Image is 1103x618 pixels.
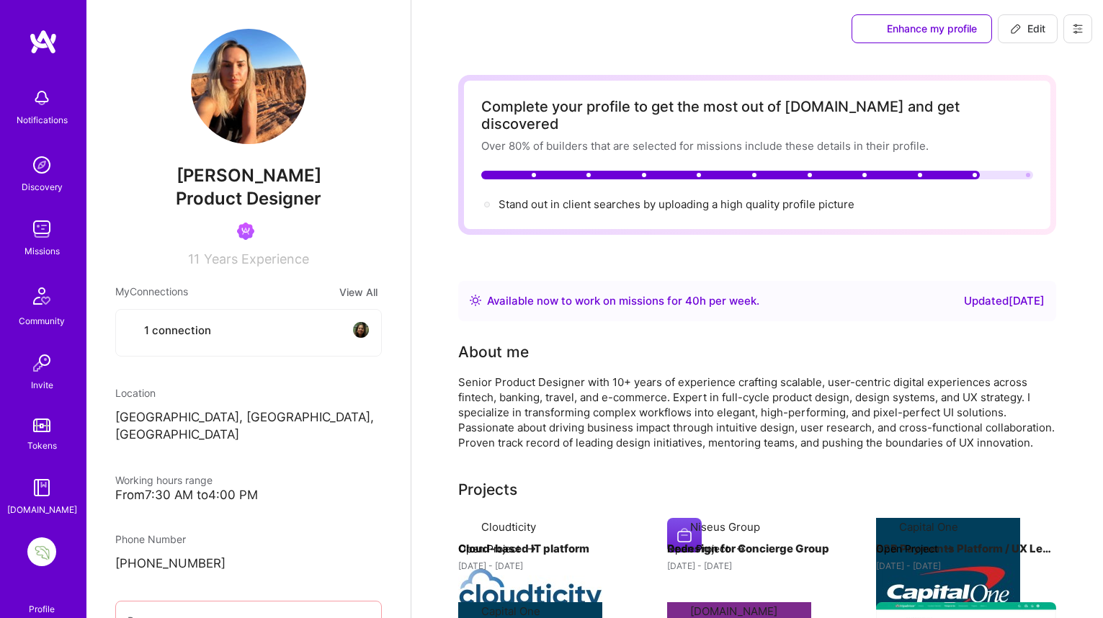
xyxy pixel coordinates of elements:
[188,251,200,267] span: 11
[31,377,53,393] div: Invite
[458,375,1056,450] div: Senior Product Designer with 10+ years of experience crafting scalable, user-centric digital expe...
[458,479,517,501] div: Projects
[458,341,529,363] div: About me
[204,251,309,267] span: Years Experience
[1010,22,1045,36] span: Edit
[867,22,977,36] span: Enhance my profile
[998,14,1058,43] button: Edit
[22,179,63,194] div: Discovery
[176,188,321,209] span: Product Designer
[487,292,759,310] div: Available now to work on missions for h per week .
[24,537,60,566] a: Lettuce Financial
[29,29,58,55] img: logo
[667,558,847,573] div: [DATE] - [DATE]
[115,555,382,573] p: [PHONE_NUMBER]
[115,488,382,503] div: From 7:30 AM to 4:00 PM
[335,284,382,300] button: View All
[27,215,56,243] img: teamwork
[27,349,56,377] img: Invite
[24,586,60,615] a: Profile
[24,279,59,313] img: Community
[128,325,138,336] i: icon Collaborator
[29,601,55,615] div: Profile
[27,537,56,566] img: Lettuce Financial
[33,418,50,432] img: tokens
[115,409,382,444] p: [GEOGRAPHIC_DATA], [GEOGRAPHIC_DATA], [GEOGRAPHIC_DATA]
[27,84,56,112] img: bell
[115,474,213,486] span: Working hours range
[237,223,254,240] img: Been on Mission
[481,519,536,534] div: Cloudticity
[27,473,56,502] img: guide book
[852,14,992,43] button: Enhance my profile
[115,533,186,545] span: Phone Number
[352,321,370,339] img: avatar
[458,558,638,573] div: [DATE] - [DATE]
[191,29,306,144] img: User Avatar
[458,539,638,558] h4: Cloud-based IT platform
[735,543,746,555] img: arrow-right
[27,438,57,453] div: Tokens
[7,502,77,517] div: [DOMAIN_NAME]
[458,541,537,556] button: Open Project
[876,541,955,556] button: Open Project
[667,518,702,552] img: Company logo
[876,558,1056,573] div: [DATE] - [DATE]
[899,519,958,534] div: Capital One
[115,309,382,357] button: 1 connectionavatar
[19,313,65,328] div: Community
[667,541,746,556] button: Open Project
[876,539,1056,558] h4: B2B Payments Platform / UX Lead / Capital One
[115,385,382,400] div: Location
[964,292,1045,310] div: Updated [DATE]
[685,294,700,308] span: 40
[690,519,760,534] div: Niseus Group
[481,98,1033,133] div: Complete your profile to get the most out of [DOMAIN_NAME] and get discovered
[17,112,68,127] div: Notifications
[27,151,56,179] img: discovery
[470,295,481,306] img: Availability
[944,543,955,555] img: arrow-right
[481,138,1033,153] div: Over 80% of builders that are selected for missions include these details in their profile.
[24,243,60,259] div: Missions
[499,197,854,212] div: Stand out in client searches by uploading a high quality profile picture
[667,539,847,558] h4: Redesign for Concierge Group
[115,284,188,300] span: My Connections
[867,24,878,35] i: icon SuggestedTeams
[144,323,211,338] span: 1 connection
[115,165,382,187] span: [PERSON_NAME]
[526,543,537,555] img: arrow-right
